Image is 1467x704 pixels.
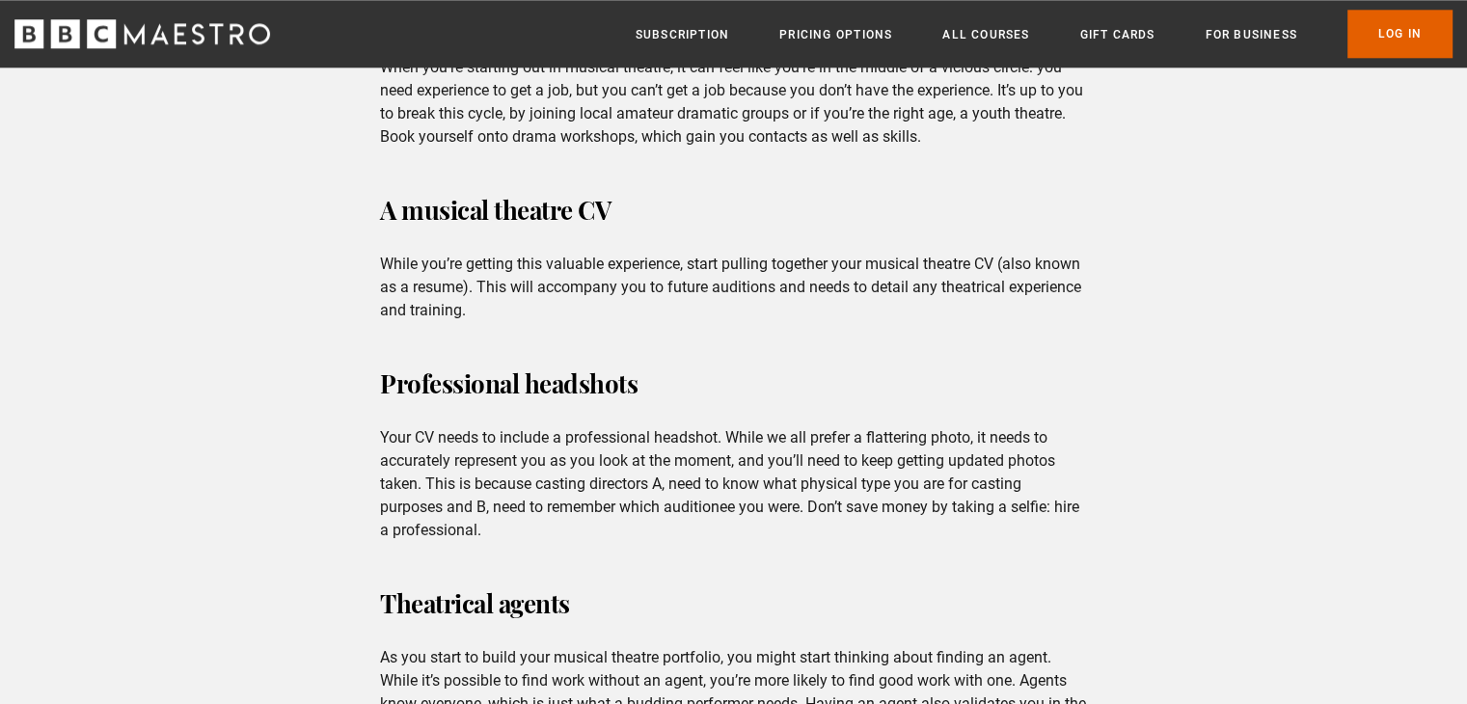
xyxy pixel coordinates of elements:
a: Pricing Options [779,25,892,44]
a: Log In [1347,10,1453,58]
p: When you’re starting out in musical theatre, it can feel like you’re in the middle of a vicious c... [380,56,1087,149]
h3: Theatrical agents [380,581,1087,627]
a: Gift Cards [1079,25,1155,44]
h3: Professional headshots [380,361,1087,407]
a: For business [1205,25,1296,44]
nav: Primary [636,10,1453,58]
a: All Courses [942,25,1029,44]
p: Your CV needs to include a professional headshot. While we all prefer a flattering photo, it need... [380,426,1087,542]
svg: BBC Maestro [14,19,270,48]
h3: A musical theatre CV [380,187,1087,233]
p: While you’re getting this valuable experience, start pulling together your musical theatre CV (al... [380,253,1087,322]
a: Subscription [636,25,729,44]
